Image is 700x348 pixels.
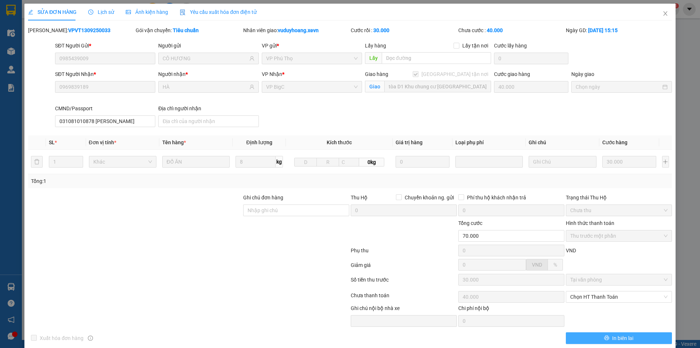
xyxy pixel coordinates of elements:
[262,42,362,50] div: VP gửi
[458,274,564,286] input: 0
[458,26,564,34] div: Chưa cước :
[384,81,491,92] input: Giao tận nơi
[339,158,359,167] input: C
[37,334,86,342] span: Xuất hóa đơn hàng
[162,139,186,145] span: Tên hàng
[570,291,668,302] span: Chọn HT Thanh Toán
[28,26,134,34] div: [PERSON_NAME]:
[382,52,491,64] input: Dọc đường
[396,156,450,168] input: 0
[350,261,458,274] div: Giảm giá
[350,291,458,304] div: Chưa thanh toán
[570,274,668,285] span: Tại văn phòng
[136,26,242,34] div: Gói vận chuyển:
[158,115,258,127] input: Địa chỉ của người nhận
[28,9,33,15] span: edit
[31,156,43,168] button: delete
[571,71,594,77] label: Ngày giao
[243,26,349,34] div: Nhân viên giao:
[365,43,386,49] span: Lấy hàng
[604,335,609,341] span: printer
[529,156,596,168] input: Ghi Chú
[31,177,270,185] div: Tổng: 1
[126,9,131,15] span: picture
[351,26,457,34] div: Cước rồi :
[89,139,116,145] span: Đơn vị tính
[365,81,384,92] span: Giao
[570,230,668,241] span: Thu trước một phần
[158,70,258,78] div: Người nhận
[93,156,152,167] span: Khác
[162,156,230,168] input: VD: Bàn, Ghế
[158,104,258,112] div: Địa chỉ người nhận
[246,139,272,145] span: Định lượng
[350,246,458,259] div: Phụ thu
[365,71,388,77] span: Giao hàng
[464,194,529,202] span: Phí thu hộ khách nhận trả
[88,9,93,15] span: clock-circle
[532,262,542,268] span: VND
[602,156,657,168] input: 0
[459,42,491,50] span: Lấy tận nơi
[55,70,155,78] div: SĐT Người Nhận
[163,83,248,91] input: Tên người nhận
[55,104,155,112] div: CMND/Passport
[365,52,382,64] span: Lấy
[662,11,668,16] span: close
[316,158,339,167] input: R
[243,195,283,200] label: Ghi chú đơn hàng
[359,158,384,167] span: 0kg
[494,81,568,93] input: Cước giao hàng
[553,262,557,268] span: %
[419,70,491,78] span: [GEOGRAPHIC_DATA] tận nơi
[566,220,614,226] label: Hình thức thanh toán
[494,43,527,49] label: Cước lấy hàng
[494,71,530,77] label: Cước giao hàng
[487,27,503,33] b: 40.000
[576,83,661,91] input: Ngày giao
[452,135,526,150] th: Loại phụ phí
[588,27,618,33] b: [DATE] 15:15
[402,194,457,202] span: Chuyển khoản ng. gửi
[526,135,599,150] th: Ghi chú
[351,304,457,315] div: Ghi chú nội bộ nhà xe
[294,158,317,167] input: D
[266,81,358,92] span: VP BigC
[662,156,669,168] button: plus
[494,53,568,64] input: Cước lấy hàng
[249,56,254,61] span: user
[180,9,257,15] span: Yêu cầu xuất hóa đơn điện tử
[68,27,110,33] b: VPVT1309250033
[276,156,283,168] span: kg
[28,9,77,15] span: SỬA ĐƠN HÀNG
[655,4,676,24] button: Close
[570,205,668,216] span: Chưa thu
[88,336,93,341] span: info-circle
[351,195,367,200] span: Thu Hộ
[396,139,423,145] span: Giá trị hàng
[163,54,248,62] input: Tên người gửi
[88,9,114,15] span: Lịch sử
[566,248,576,253] span: VND
[612,334,633,342] span: In biên lai
[243,204,349,216] input: Ghi chú đơn hàng
[180,9,186,15] img: icon
[278,27,319,33] b: vuduyhoang.xevn
[49,139,55,145] span: SL
[373,27,389,33] b: 30.000
[55,42,155,50] div: SĐT Người Gửi
[249,84,254,89] span: user
[566,332,672,344] button: printerIn biên lai
[458,304,564,315] div: Chi phí nội bộ
[158,42,258,50] div: Người gửi
[327,139,352,145] span: Kích thước
[262,71,282,77] span: VP Nhận
[458,220,482,226] span: Tổng cước
[173,27,199,33] b: Tiêu chuẩn
[266,53,358,64] span: VP Phú Thọ
[602,139,627,145] span: Cước hàng
[566,194,672,202] div: Trạng thái Thu Hộ
[126,9,168,15] span: Ảnh kiện hàng
[566,26,672,34] div: Ngày GD:
[351,277,389,283] label: Số tiền thu trước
